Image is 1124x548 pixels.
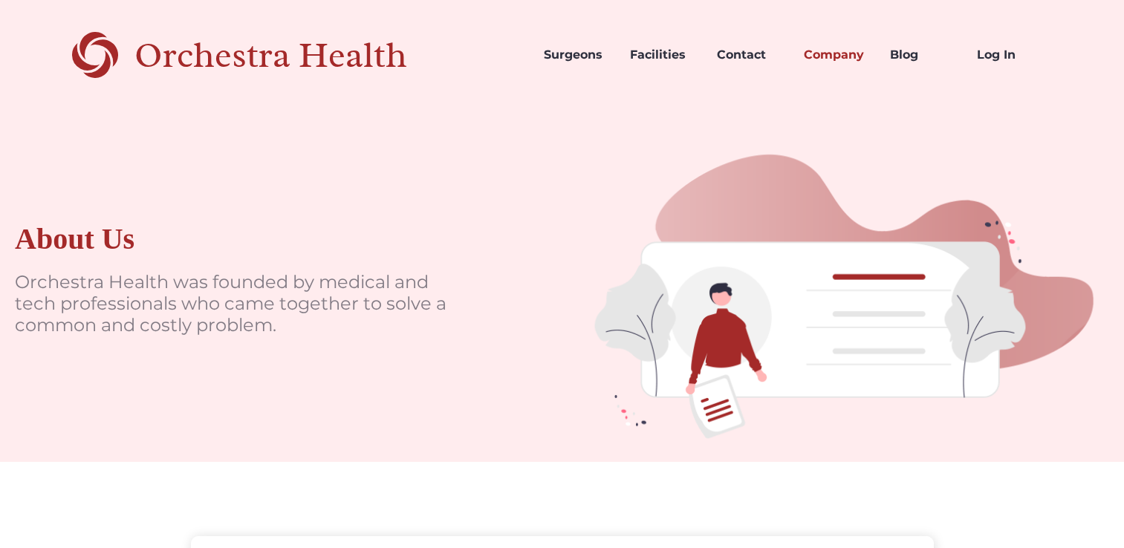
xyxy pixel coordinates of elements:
[878,30,965,80] a: Blog
[532,30,619,80] a: Surgeons
[72,30,459,80] a: home
[15,272,461,336] p: Orchestra Health was founded by medical and tech professionals who came together to solve a commo...
[705,30,792,80] a: Contact
[15,221,134,257] div: About Us
[792,30,879,80] a: Company
[965,30,1052,80] a: Log In
[618,30,705,80] a: Facilities
[134,40,459,71] div: Orchestra Health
